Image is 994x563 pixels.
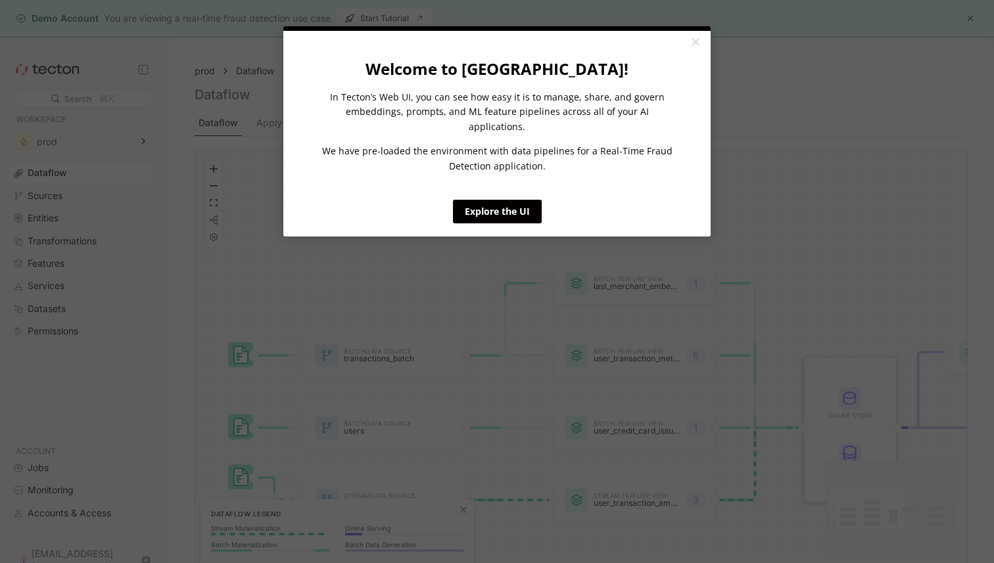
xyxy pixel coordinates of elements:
a: Close modal [684,31,707,55]
p: In Tecton’s Web UI, you can see how easy it is to manage, share, and govern embeddings, prompts, ... [319,90,675,134]
a: Explore the UI [453,200,542,223]
p: We have pre-loaded the environment with data pipelines for a Real-Time Fraud Detection application. [319,144,675,173]
strong: Welcome to [GEOGRAPHIC_DATA]! [366,58,628,79]
div: current step [283,26,711,31]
